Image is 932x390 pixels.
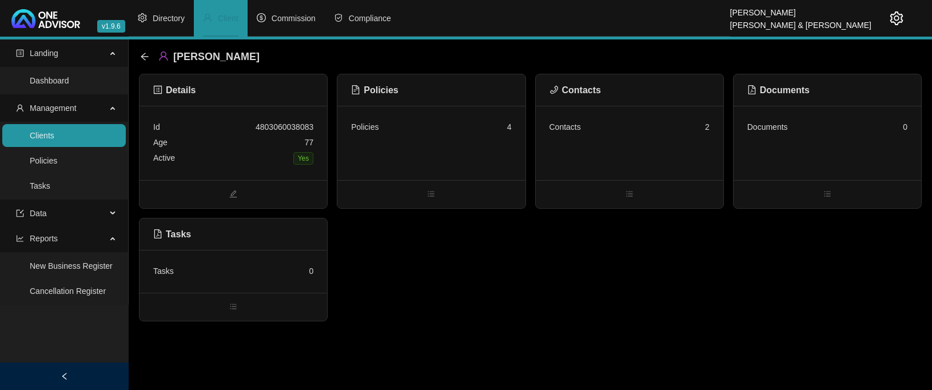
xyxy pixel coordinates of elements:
span: bars [536,189,723,201]
span: Details [153,85,196,95]
span: [PERSON_NAME] [173,51,260,62]
span: Data [30,209,47,218]
div: [PERSON_NAME] [730,3,871,15]
div: Documents [747,121,788,133]
div: Age [153,136,168,149]
div: 0 [903,121,907,133]
span: edit [140,189,327,201]
div: [PERSON_NAME] & [PERSON_NAME] [730,15,871,28]
img: 2df55531c6924b55f21c4cf5d4484680-logo-light.svg [11,9,80,28]
span: import [16,209,24,217]
span: Yes [293,152,314,165]
span: Commission [272,14,316,23]
span: profile [153,85,162,94]
a: Cancellation Register [30,286,106,296]
div: Tasks [153,265,174,277]
span: dollar [257,13,266,22]
span: 77 [305,138,314,147]
span: Compliance [349,14,391,23]
div: Id [153,121,160,133]
div: Active [153,152,175,165]
div: Policies [351,121,379,133]
span: arrow-left [140,52,149,61]
span: Policies [351,85,398,95]
div: back [140,52,149,62]
span: Tasks [153,229,191,239]
span: setting [138,13,147,22]
span: v1.9.6 [97,20,125,33]
a: Dashboard [30,76,69,85]
span: Documents [747,85,810,95]
a: Policies [30,156,57,165]
div: 2 [705,121,710,133]
span: left [61,372,69,380]
span: Directory [153,14,185,23]
span: line-chart [16,234,24,242]
span: user [16,104,24,112]
span: Reports [30,234,58,243]
span: phone [549,85,559,94]
div: 4 [507,121,512,133]
span: bars [734,189,921,201]
a: New Business Register [30,261,113,270]
div: 0 [309,265,313,277]
span: user [158,51,169,61]
span: Contacts [549,85,601,95]
span: user [203,13,212,22]
span: bars [140,301,327,314]
span: Client [218,14,238,23]
span: Management [30,104,77,113]
a: Clients [30,131,54,140]
span: file-pdf [747,85,756,94]
span: safety [334,13,343,22]
span: file-text [351,85,360,94]
div: 4803060038083 [256,121,313,133]
span: file-pdf [153,229,162,238]
span: bars [337,189,525,201]
div: Contacts [549,121,581,133]
a: Tasks [30,181,50,190]
span: profile [16,49,24,57]
span: setting [890,11,903,25]
span: Landing [30,49,58,58]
